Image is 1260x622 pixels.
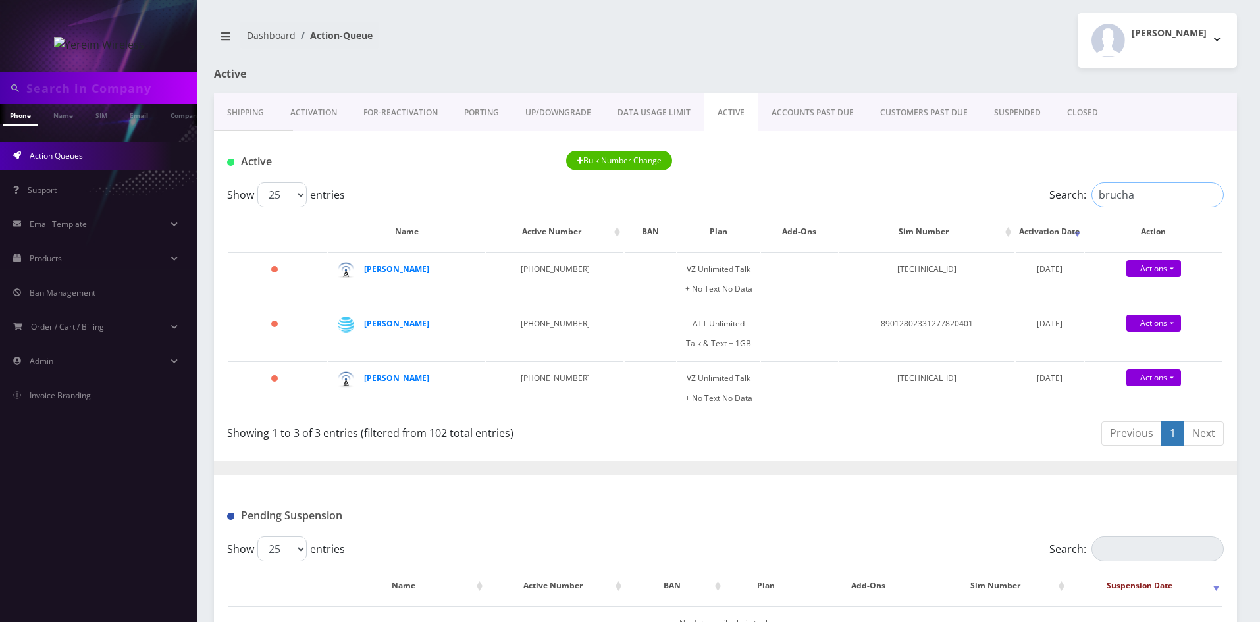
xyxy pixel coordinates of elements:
[123,104,155,124] a: Email
[30,287,95,298] span: Ban Management
[227,536,345,561] label: Show entries
[1091,182,1224,207] input: Search:
[30,150,83,161] span: Action Queues
[725,567,806,605] th: Plan
[30,253,62,264] span: Products
[89,104,114,124] a: SIM
[214,68,542,80] h1: Active
[1037,318,1063,329] span: [DATE]
[296,28,373,42] li: Action-Queue
[1049,536,1224,561] label: Search:
[30,219,87,230] span: Email Template
[486,307,623,360] td: [PHONE_NUMBER]
[1126,315,1181,332] a: Actions
[451,93,512,132] a: PORTING
[30,390,91,401] span: Invoice Branding
[1184,421,1224,446] a: Next
[3,104,38,126] a: Phone
[214,93,277,132] a: Shipping
[364,373,429,384] a: [PERSON_NAME]
[227,420,716,441] div: Showing 1 to 3 of 3 entries (filtered from 102 total entries)
[626,567,724,605] th: BAN: activate to sort column ascending
[839,307,1014,360] td: 89012802331277820401
[227,182,345,207] label: Show entries
[1037,373,1063,384] span: [DATE]
[1037,263,1063,274] span: [DATE]
[54,37,144,53] img: Yereim Wireless
[625,213,676,251] th: BAN
[566,151,673,170] button: Bulk Number Change
[26,76,194,101] input: Search in Company
[31,321,104,332] span: Order / Cart / Billing
[328,567,486,605] th: Name: activate to sort column ascending
[487,567,625,605] th: Active Number: activate to sort column ascending
[486,213,623,251] th: Active Number: activate to sort column ascending
[227,155,546,168] h1: Active
[1049,182,1224,207] label: Search:
[839,213,1014,251] th: Sim Number: activate to sort column ascending
[328,213,485,251] th: Name
[839,252,1014,305] td: [TECHNICAL_ID]
[1132,28,1207,39] h2: [PERSON_NAME]
[1101,421,1162,446] a: Previous
[839,361,1014,415] td: [TECHNICAL_ID]
[1085,213,1222,251] th: Action
[512,93,604,132] a: UP/DOWNGRADE
[677,307,760,360] td: ATT Unlimited Talk & Text + 1GB
[486,252,623,305] td: [PHONE_NUMBER]
[1054,93,1111,132] a: CLOSED
[808,567,928,605] th: Add-Ons
[364,318,429,329] a: [PERSON_NAME]
[761,213,837,251] th: Add-Ons
[930,567,1068,605] th: Sim Number: activate to sort column ascending
[227,513,234,520] img: Pending Suspension
[677,361,760,415] td: VZ Unlimited Talk + No Text No Data
[214,22,716,59] nav: breadcrumb
[981,93,1054,132] a: SUSPENDED
[257,536,307,561] select: Showentries
[227,509,546,522] h1: Pending Suspension
[1091,536,1224,561] input: Search:
[1161,421,1184,446] a: 1
[350,93,451,132] a: FOR-REActivation
[277,93,350,132] a: Activation
[867,93,981,132] a: CUSTOMERS PAST DUE
[1126,260,1181,277] a: Actions
[364,263,429,274] a: [PERSON_NAME]
[164,104,208,124] a: Company
[758,93,867,132] a: ACCOUNTS PAST DUE
[1078,13,1237,68] button: [PERSON_NAME]
[604,93,704,132] a: DATA USAGE LIMIT
[1069,567,1222,605] th: Suspension Date: activate to sort column ascending
[486,361,623,415] td: [PHONE_NUMBER]
[704,93,758,132] a: ACTIVE
[677,213,760,251] th: Plan
[28,184,57,195] span: Support
[257,182,307,207] select: Showentries
[47,104,80,124] a: Name
[247,29,296,41] a: Dashboard
[1016,213,1084,251] th: Activation Date: activate to sort column ascending
[677,252,760,305] td: VZ Unlimited Talk + No Text No Data
[227,159,234,166] img: Active
[30,355,53,367] span: Admin
[1126,369,1181,386] a: Actions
